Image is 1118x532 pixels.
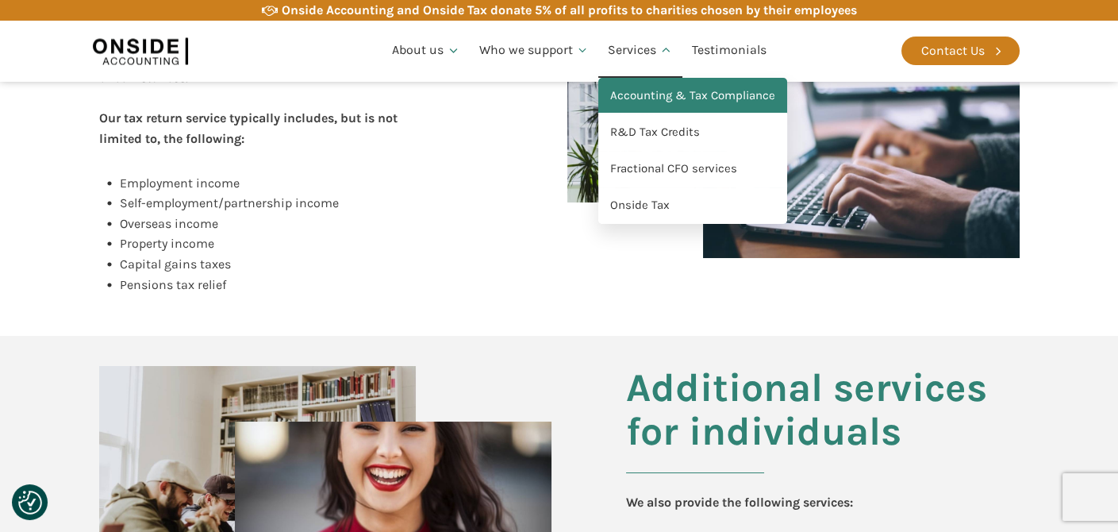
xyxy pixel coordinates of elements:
span: Overseas income [120,216,218,231]
div: We also provide the following services: [626,492,853,513]
img: Revisit consent button [18,491,42,515]
b: Our tax return service typically includes, but is not limited to, the following: [99,110,398,146]
span: Employment income [120,175,240,191]
a: R&D Tax Credits [598,114,787,151]
a: Services [598,24,682,78]
span: Capital gains taxes [120,256,231,272]
span: Property income [120,236,214,251]
a: Onside Tax [598,187,787,224]
a: About us [382,24,470,78]
a: Testimonials [682,24,776,78]
a: Accounting & Tax Compliance [598,78,787,114]
span: Self-employment/partnership income [120,195,339,210]
div: Contact Us [921,40,985,61]
span: Pensions tax relief [120,277,226,292]
a: Who we support [470,24,599,78]
h2: Additional services for individuals [626,366,1020,492]
button: Consent Preferences [18,491,42,515]
a: Contact Us [901,37,1020,65]
img: Onside Accounting [93,33,188,69]
a: Fractional CFO services [598,151,787,187]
